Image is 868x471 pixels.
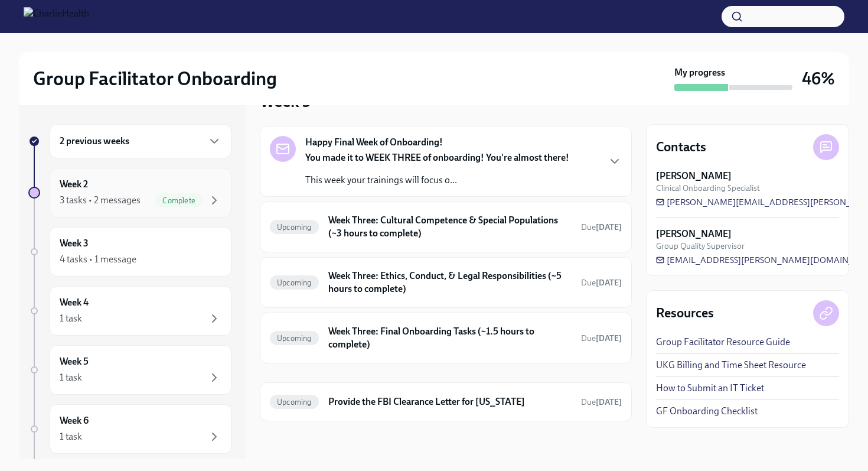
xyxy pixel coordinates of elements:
[656,138,706,156] h4: Contacts
[656,304,714,322] h4: Resources
[581,333,622,344] span: August 30th, 2025 09:00
[581,222,622,232] span: Due
[270,278,319,287] span: Upcoming
[581,333,622,343] span: Due
[270,392,622,411] a: UpcomingProvide the FBI Clearance Letter for [US_STATE]Due[DATE]
[28,227,231,277] a: Week 34 tasks • 1 message
[656,336,790,349] a: Group Facilitator Resource Guide
[596,222,622,232] strong: [DATE]
[24,7,89,26] img: CharlieHealth
[656,382,764,395] a: How to Submit an IT Ticket
[33,67,277,90] h2: Group Facilitator Onboarding
[656,170,732,183] strong: [PERSON_NAME]
[270,334,319,343] span: Upcoming
[802,68,835,89] h3: 46%
[328,325,572,351] h6: Week Three: Final Onboarding Tasks (~1.5 hours to complete)
[305,174,569,187] p: This week your trainings will focus o...
[28,345,231,395] a: Week 51 task
[28,286,231,336] a: Week 41 task
[328,214,572,240] h6: Week Three: Cultural Competence & Special Populations (~3 hours to complete)
[305,152,569,163] strong: You made it to WEEK THREE of onboarding! You're almost there!
[581,278,622,288] span: Due
[596,278,622,288] strong: [DATE]
[270,323,622,353] a: UpcomingWeek Three: Final Onboarding Tasks (~1.5 hours to complete)Due[DATE]
[60,237,89,250] h6: Week 3
[28,404,231,454] a: Week 61 task
[270,398,319,407] span: Upcoming
[28,168,231,217] a: Week 23 tasks • 2 messagesComplete
[270,223,319,232] span: Upcoming
[60,135,129,148] h6: 2 previous weeks
[60,414,89,427] h6: Week 6
[60,296,89,309] h6: Week 4
[581,397,622,407] span: Due
[581,397,622,408] span: September 16th, 2025 09:00
[596,397,622,407] strong: [DATE]
[656,405,758,418] a: GF Onboarding Checklist
[270,267,622,298] a: UpcomingWeek Three: Ethics, Conduct, & Legal Responsibilities (~5 hours to complete)Due[DATE]
[50,124,231,158] div: 2 previous weeks
[581,222,622,233] span: September 1st, 2025 09:00
[656,359,806,372] a: UKG Billing and Time Sheet Resource
[60,194,141,207] div: 3 tasks • 2 messages
[656,228,732,241] strong: [PERSON_NAME]
[581,277,622,288] span: September 1st, 2025 09:00
[656,183,760,194] span: Clinical Onboarding Specialist
[60,371,82,384] div: 1 task
[328,269,572,295] h6: Week Three: Ethics, Conduct, & Legal Responsibilities (~5 hours to complete)
[674,66,725,79] strong: My progress
[656,241,745,252] span: Group Quality Supervisor
[305,136,443,149] strong: Happy Final Week of Onboarding!
[328,395,572,408] h6: Provide the FBI Clearance Letter for [US_STATE]
[155,196,203,205] span: Complete
[270,212,622,242] a: UpcomingWeek Three: Cultural Competence & Special Populations (~3 hours to complete)Due[DATE]
[60,430,82,443] div: 1 task
[60,178,88,191] h6: Week 2
[60,312,82,325] div: 1 task
[60,355,89,368] h6: Week 5
[60,253,136,266] div: 4 tasks • 1 message
[596,333,622,343] strong: [DATE]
